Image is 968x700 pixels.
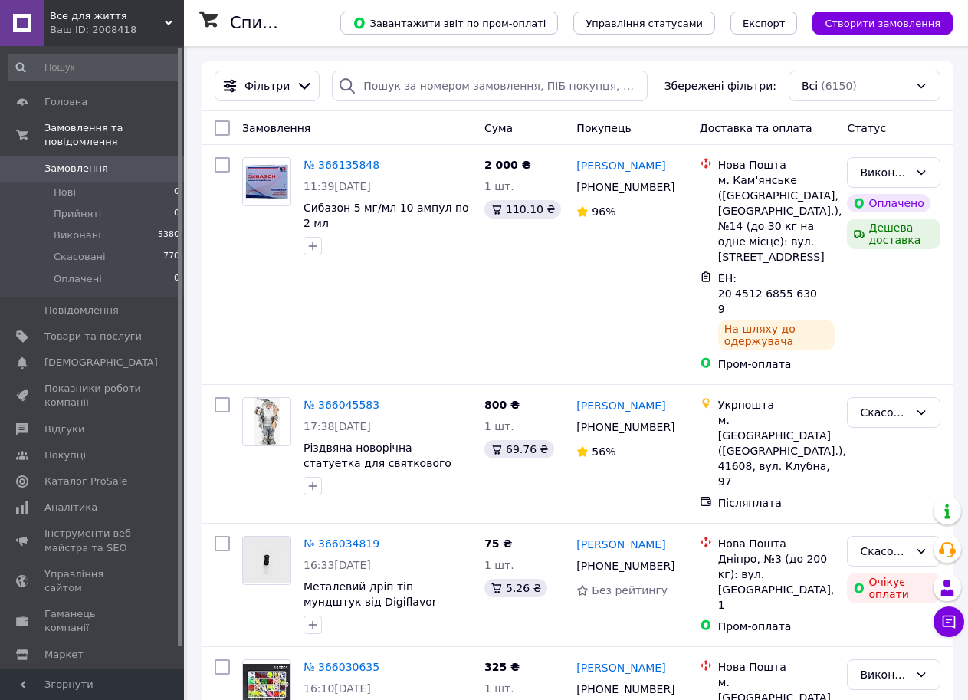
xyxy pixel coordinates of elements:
[718,536,835,551] div: Нова Пошта
[576,660,665,675] a: [PERSON_NAME]
[484,682,514,695] span: 1 шт.
[484,559,514,571] span: 1 шт.
[718,357,835,372] div: Пром-оплата
[718,272,817,315] span: ЕН: 20 4512 6855 6309
[243,537,290,583] img: Фото товару
[163,250,179,264] span: 770
[304,537,379,550] a: № 366034819
[573,416,675,438] div: [PHONE_NUMBER]
[44,501,97,514] span: Аналітика
[743,18,786,29] span: Експорт
[573,12,715,35] button: Управління статусами
[484,399,520,411] span: 800 ₴
[44,648,84,662] span: Маркет
[242,536,291,585] a: Фото товару
[54,250,106,264] span: Скасовані
[304,442,466,515] a: Різдвяна новорічна статуетка для святкового декору [PERSON_NAME] з лижами 24 х 15 х 41 см сіро-білий
[821,80,857,92] span: (6150)
[158,228,179,242] span: 5380
[484,180,514,192] span: 1 шт.
[174,272,179,286] span: 0
[573,176,675,198] div: [PHONE_NUMBER]
[8,54,181,81] input: Пошук
[825,18,940,29] span: Створити замовлення
[664,78,776,94] span: Збережені фільтри:
[484,420,514,432] span: 1 шт.
[44,567,142,595] span: Управління сайтом
[802,78,818,94] span: Всі
[304,420,371,432] span: 17:38[DATE]
[847,122,886,134] span: Статус
[484,661,520,673] span: 325 ₴
[847,194,930,212] div: Оплачено
[304,661,379,673] a: № 366030635
[847,219,940,249] div: Дешева доставка
[50,9,165,23] span: Все для життя
[934,606,964,637] button: Чат з покупцем
[353,16,546,30] span: Завантажити звіт по пром-оплаті
[812,12,953,35] button: Створити замовлення
[254,398,280,445] img: Фото товару
[718,157,835,173] div: Нова Пошта
[860,543,909,560] div: Скасовано
[847,573,940,603] div: Очікує оплати
[860,666,909,683] div: Виконано
[242,397,291,446] a: Фото товару
[484,122,513,134] span: Cума
[592,584,668,596] span: Без рейтингу
[718,173,835,265] div: м. Кам'янське ([GEOGRAPHIC_DATA], [GEOGRAPHIC_DATA].), №14 (до 30 кг на одне місце): вул. [STREET...
[44,475,127,488] span: Каталог ProSale
[44,422,84,436] span: Відгуки
[718,551,835,613] div: Дніпро, №3 (до 200 кг): вул. [GEOGRAPHIC_DATA], 1
[54,186,76,199] span: Нові
[718,412,835,489] div: м. [GEOGRAPHIC_DATA] ([GEOGRAPHIC_DATA].), 41608, вул. Клубна, 97
[860,404,909,421] div: Скасовано
[573,555,675,577] div: [PHONE_NUMBER]
[573,679,675,700] div: [PHONE_NUMBER]
[718,619,835,634] div: Пром-оплата
[174,186,179,199] span: 0
[304,580,437,639] a: Металевий дріп тіп мундштук від Digiflavor Mouthpiece Drip Tip 510 Original Version чорний
[44,382,142,409] span: Показники роботи компанії
[484,440,554,458] div: 69.76 ₴
[576,122,631,134] span: Покупець
[730,12,798,35] button: Експорт
[44,449,86,462] span: Покупці
[340,12,558,35] button: Завантажити звіт по пром-оплаті
[242,122,310,134] span: Замовлення
[44,607,142,635] span: Гаманець компанії
[718,659,835,675] div: Нова Пошта
[718,397,835,412] div: Укрпошта
[304,202,469,229] a: Сибазон 5 мг/мл 10 ампул по 2 мл
[484,537,512,550] span: 75 ₴
[50,23,184,37] div: Ваш ID: 2008418
[242,157,291,206] a: Фото товару
[592,205,615,218] span: 96%
[54,228,101,242] span: Виконані
[592,445,615,458] span: 56%
[44,330,142,343] span: Товари та послуги
[44,527,142,554] span: Інструменти веб-майстра та SEO
[484,579,547,597] div: 5.26 ₴
[304,682,371,695] span: 16:10[DATE]
[304,399,379,411] a: № 366045583
[304,559,371,571] span: 16:33[DATE]
[576,398,665,413] a: [PERSON_NAME]
[54,207,101,221] span: Прийняті
[860,164,909,181] div: Виконано
[576,158,665,173] a: [PERSON_NAME]
[243,163,290,201] img: Фото товару
[244,78,290,94] span: Фільтри
[718,320,835,350] div: На шляху до одержувача
[718,495,835,511] div: Післяплата
[304,159,379,171] a: № 366135848
[44,95,87,109] span: Головна
[586,18,703,29] span: Управління статусами
[230,14,386,32] h1: Список замовлень
[332,71,648,101] input: Пошук за номером замовлення, ПІБ покупця, номером телефону, Email, номером накладної
[174,207,179,221] span: 0
[44,162,108,176] span: Замовлення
